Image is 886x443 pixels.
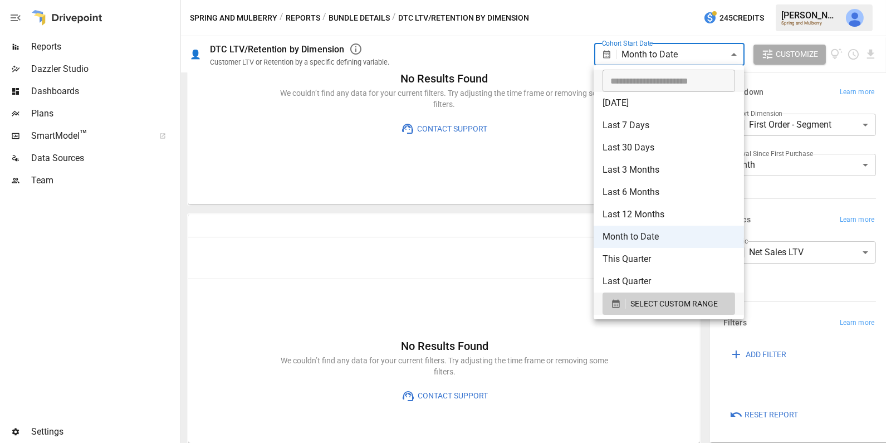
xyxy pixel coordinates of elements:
li: Last 30 Days [594,137,744,159]
li: [DATE] [594,92,744,114]
li: Last 6 Months [594,181,744,203]
li: Last 3 Months [594,159,744,181]
li: Month to Date [594,226,744,248]
li: Last 7 Days [594,114,744,137]
li: Last Quarter [594,270,744,293]
li: Last 12 Months [594,203,744,226]
span: SELECT CUSTOM RANGE [630,297,718,311]
li: This Quarter [594,248,744,270]
button: SELECT CUSTOM RANGE [603,293,735,315]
